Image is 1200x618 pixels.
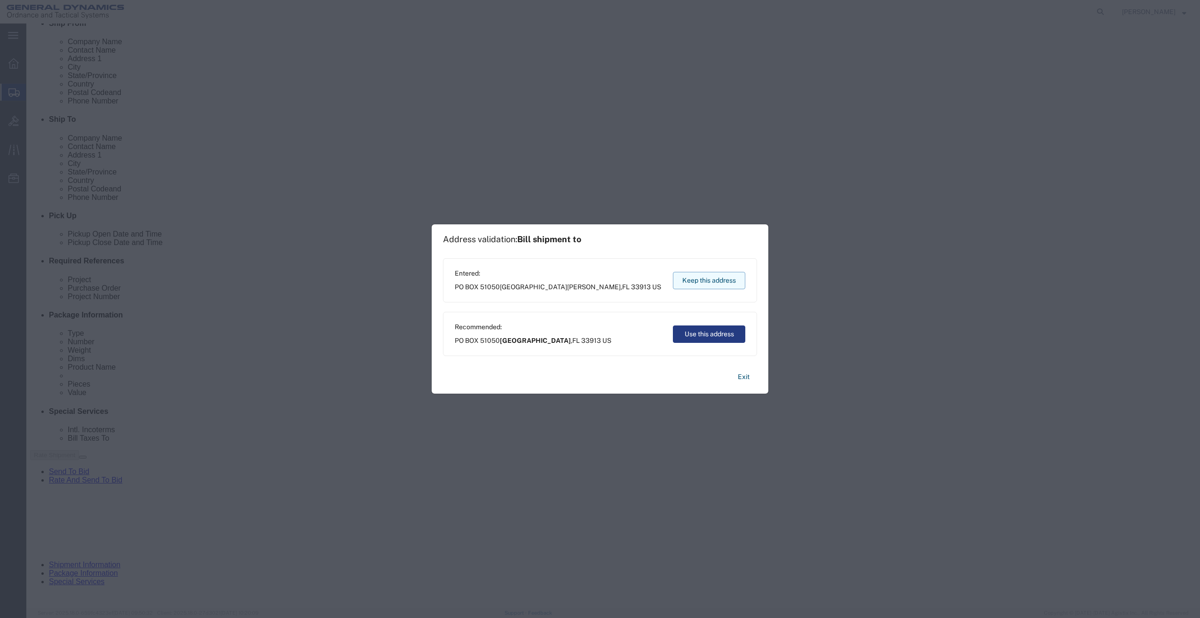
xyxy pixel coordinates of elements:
button: Exit [730,369,757,385]
span: 33913 [631,283,651,291]
span: 33913 [581,337,601,344]
span: Bill shipment to [517,234,581,244]
span: [GEOGRAPHIC_DATA] [500,337,571,344]
span: [GEOGRAPHIC_DATA][PERSON_NAME] [500,283,621,291]
span: FL [572,337,580,344]
button: Use this address [673,325,745,343]
span: US [652,283,661,291]
span: FL [622,283,630,291]
span: Entered: [455,269,661,278]
span: PO BOX 51050 , [455,282,661,292]
span: US [602,337,611,344]
span: Recommended: [455,322,611,332]
h1: Address validation: [443,234,581,245]
button: Keep this address [673,272,745,289]
span: PO BOX 51050 , [455,336,611,346]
